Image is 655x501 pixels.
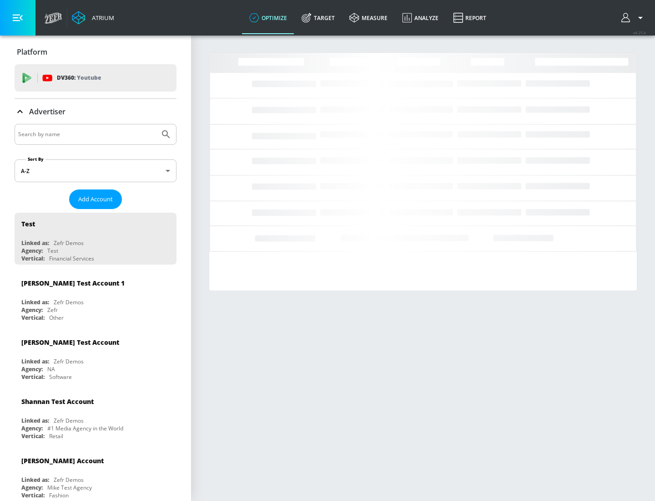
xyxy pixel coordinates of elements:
p: Platform [17,47,47,57]
div: Agency: [21,424,43,432]
div: DV360: Youtube [15,64,176,92]
div: Retail [49,432,63,440]
a: Report [446,1,494,34]
div: Test [21,220,35,228]
div: Linked as: [21,476,49,484]
div: Zefr Demos [54,298,84,306]
div: TestLinked as:Zefr DemosAgency:TestVertical:Financial Services [15,213,176,265]
div: Platform [15,39,176,65]
div: Vertical: [21,373,45,381]
p: Advertiser [29,107,65,117]
div: Financial Services [49,255,94,262]
div: [PERSON_NAME] Test Account 1Linked as:Zefr DemosAgency:ZefrVertical:Other [15,272,176,324]
button: Add Account [69,189,122,209]
div: [PERSON_NAME] Account [21,456,104,465]
div: [PERSON_NAME] Test AccountLinked as:Zefr DemosAgency:NAVertical:Software [15,331,176,383]
div: Advertiser [15,99,176,124]
p: DV360: [57,73,101,83]
div: Zefr [47,306,58,314]
div: Software [49,373,72,381]
a: Target [294,1,342,34]
div: Other [49,314,64,322]
div: Mike Test Agency [47,484,92,491]
div: Fashion [49,491,69,499]
div: NA [47,365,55,373]
span: Add Account [78,194,113,204]
a: measure [342,1,395,34]
div: Shannan Test AccountLinked as:Zefr DemosAgency:#1 Media Agency in the WorldVertical:Retail [15,390,176,442]
a: optimize [242,1,294,34]
div: Zefr Demos [54,417,84,424]
div: Vertical: [21,255,45,262]
div: Agency: [21,247,43,255]
div: Agency: [21,484,43,491]
label: Sort By [26,156,45,162]
div: Zefr Demos [54,239,84,247]
div: Agency: [21,306,43,314]
div: Linked as: [21,417,49,424]
a: Analyze [395,1,446,34]
div: Shannan Test Account [21,397,94,406]
div: Atrium [88,14,114,22]
div: [PERSON_NAME] Test Account [21,338,119,347]
div: Test [47,247,58,255]
div: Agency: [21,365,43,373]
div: Vertical: [21,491,45,499]
a: Atrium [72,11,114,25]
div: A-Z [15,159,176,182]
span: v 4.25.4 [633,30,646,35]
div: Vertical: [21,432,45,440]
div: Linked as: [21,358,49,365]
p: Youtube [77,73,101,82]
input: Search by name [18,128,156,140]
div: Zefr Demos [54,358,84,365]
div: Linked as: [21,239,49,247]
div: Linked as: [21,298,49,306]
div: Vertical: [21,314,45,322]
div: #1 Media Agency in the World [47,424,123,432]
div: Zefr Demos [54,476,84,484]
div: [PERSON_NAME] Test Account 1 [21,279,125,287]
